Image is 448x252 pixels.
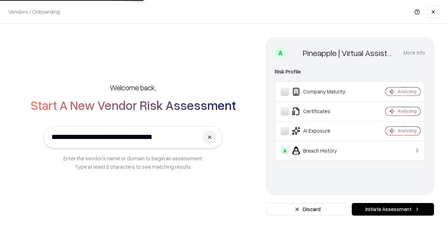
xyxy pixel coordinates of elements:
[30,98,236,112] h2: Start A New Vendor Risk Assessment
[398,89,416,94] div: Analyzing
[8,8,60,15] p: Vendors / Onboarding
[281,87,364,96] div: Company Maturity
[281,146,364,155] div: Breach History
[404,47,425,59] button: More info
[275,68,425,76] div: Risk Profile
[398,128,416,134] div: Analyzing
[63,154,203,171] p: Enter the vendor’s name or domain to begin an assessment. Type at least 3 characters to see match...
[275,47,286,58] div: A
[289,47,300,58] img: Pineapple | Virtual Assistant Agency
[281,107,364,115] div: Certificates
[352,203,434,216] button: Initiate Assessment
[281,146,289,155] div: A
[281,127,364,135] div: AI Exposure
[398,108,416,114] div: Analyzing
[110,83,156,92] h5: Welcome back,
[266,203,349,216] button: Discard
[303,47,395,58] div: Pineapple | Virtual Assistant Agency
